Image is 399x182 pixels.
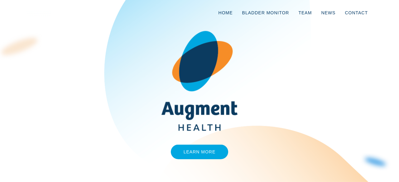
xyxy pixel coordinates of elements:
a: Learn More [171,145,228,159]
a: Team [294,2,316,23]
a: News [316,2,340,23]
img: logo [26,10,51,16]
img: AugmentHealth_FullColor_Transparent.png [157,31,243,131]
a: Home [214,2,238,23]
a: Bladder Monitor [238,2,294,23]
a: Contact [340,2,373,23]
